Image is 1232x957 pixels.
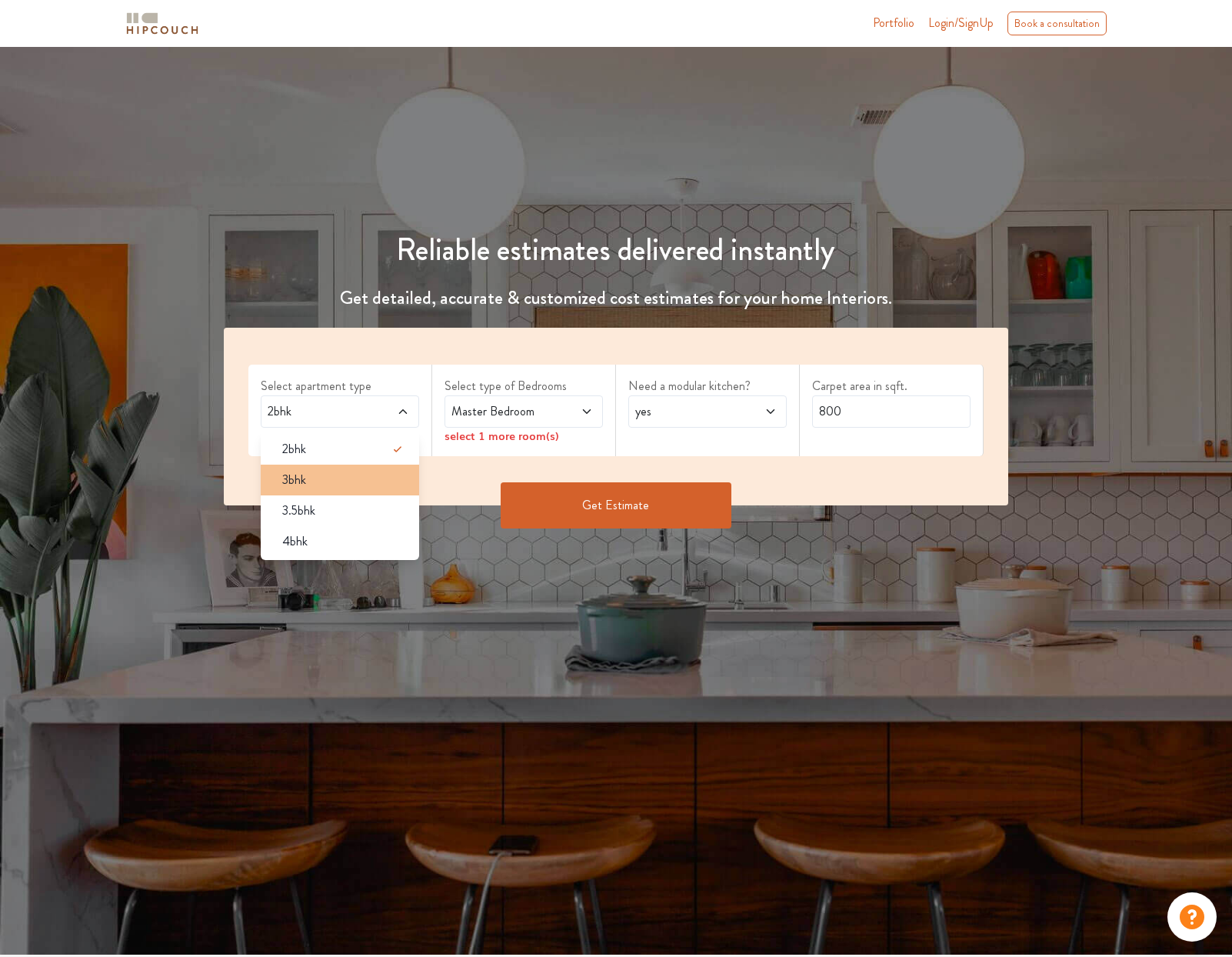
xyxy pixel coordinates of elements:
h4: Get detailed, accurate & customized cost estimates for your home Interiors. [215,287,1017,309]
img: logo-horizontal.svg [124,10,201,37]
span: yes [632,402,741,421]
div: Book a consultation [1007,12,1107,35]
label: Need a modular kitchen? [628,377,787,395]
label: Select type of Bedrooms [445,377,603,395]
span: 4bhk [282,532,308,551]
div: select 1 more room(s) [445,428,603,444]
span: logo-horizontal.svg [124,6,201,41]
span: 2bhk [265,402,373,421]
a: Portfolio [873,14,914,32]
label: Carpet area in sqft. [812,377,971,395]
input: Enter area sqft [812,395,971,428]
label: Select apartment type [261,377,419,395]
h1: Reliable estimates delivered instantly [215,232,1017,268]
span: Login/SignUp [928,14,994,32]
span: 3bhk [282,471,306,489]
button: Get Estimate [501,482,731,529]
span: 3.5bhk [282,502,315,520]
span: 2bhk [282,440,306,458]
span: Master Bedroom [448,402,557,421]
